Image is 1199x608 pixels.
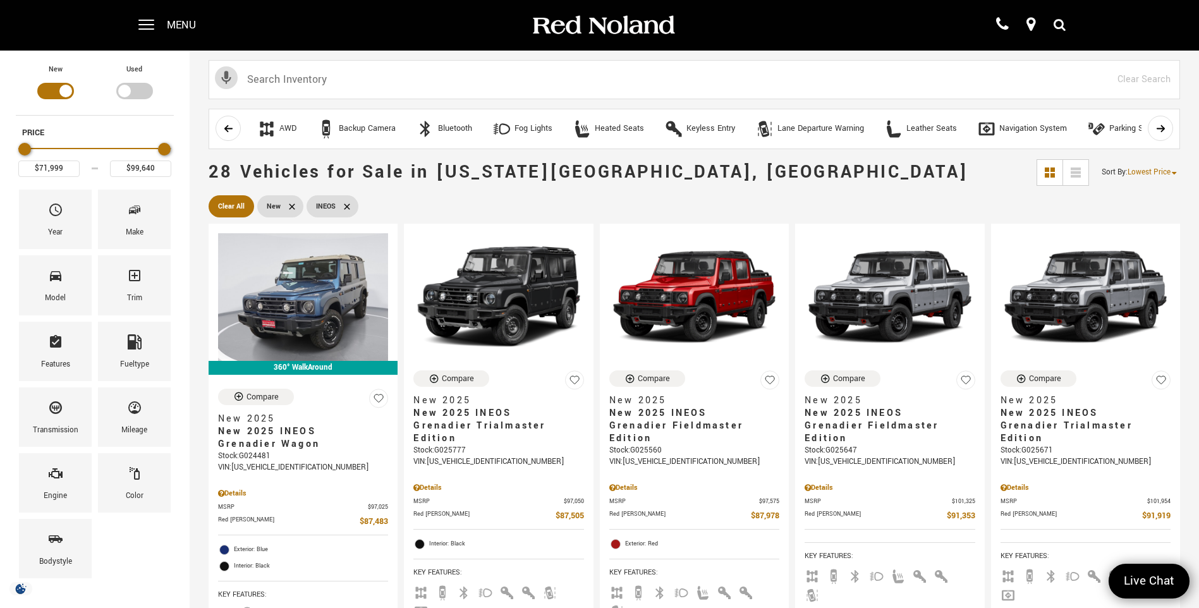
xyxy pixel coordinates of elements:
[218,389,294,405] button: Compare Vehicle
[869,570,884,580] span: Fog Lights
[98,190,171,249] div: MakeMake
[805,482,975,494] div: Pricing Details - New 2025 INEOS Grenadier Fieldmaster Edition With Navigation & 4WD
[121,423,147,437] div: Mileage
[686,123,735,135] div: Keyless Entry
[1152,370,1171,395] button: Save Vehicle
[947,509,975,523] span: $91,353
[1109,564,1190,599] a: Live Chat
[209,60,1180,99] input: Search Inventory
[435,587,450,596] span: Backup Camera
[120,358,149,372] div: Fueltype
[1001,394,1171,445] a: New 2025New 2025 INEOS Grenadier Trialmaster Edition
[127,463,142,489] span: Color
[1001,394,1161,407] span: New 2025
[126,489,143,503] div: Color
[48,397,63,423] span: Transmission
[755,119,774,138] div: Lane Departure Warning
[848,570,863,580] span: Bluetooth
[33,423,78,437] div: Transmission
[1001,445,1171,456] div: Stock : G025671
[127,331,142,358] span: Fueltype
[805,509,946,523] span: Red [PERSON_NAME]
[49,63,63,76] label: New
[1108,570,1123,580] span: Keyless Entry
[664,119,683,138] div: Keyless Entry
[1029,373,1061,384] div: Compare
[609,233,779,361] img: 2025 INEOS Grenadier Fieldmaster Edition
[368,502,388,512] span: $97,025
[409,116,479,142] button: BluetoothBluetooth
[657,116,742,142] button: Keyless EntryKeyless Entry
[16,63,174,115] div: Filter by Vehicle Type
[999,123,1067,135] div: Navigation System
[1001,497,1171,506] a: MSRP $101,954
[566,116,651,142] button: Heated SeatsHeated Seats
[126,226,143,240] div: Make
[573,119,592,138] div: Heated Seats
[1001,549,1171,563] span: Key Features :
[234,544,388,556] span: Exterior: Blue
[1001,407,1161,445] span: New 2025 INEOS Grenadier Trialmaster Edition
[48,331,63,358] span: Features
[805,589,820,599] span: Lane Warning
[609,509,779,523] a: Red [PERSON_NAME] $87,978
[805,570,820,580] span: AWD
[609,370,685,387] button: Compare Vehicle
[246,391,279,403] div: Compare
[1147,497,1171,506] span: $101,954
[317,119,336,138] div: Backup Camera
[1044,570,1059,580] span: Bluetooth
[413,370,489,387] button: Compare Vehicle
[1001,233,1171,361] img: 2025 INEOS Grenadier Trialmaster Edition
[250,116,303,142] button: AWDAWD
[413,566,583,580] span: Key Features :
[759,497,779,506] span: $97,575
[1001,482,1171,494] div: Pricing Details - New 2025 INEOS Grenadier Trialmaster Edition With Navigation & 4WD
[22,127,167,138] h5: Price
[413,394,583,445] a: New 2025New 2025 INEOS Grenadier Trialmaster Edition
[1001,497,1147,506] span: MSRP
[1001,589,1016,599] span: Navigation Sys
[738,587,753,596] span: Keyless Entry
[19,453,92,513] div: EngineEngine
[48,463,63,489] span: Engine
[609,497,759,506] span: MSRP
[906,123,957,135] div: Leather Seats
[952,497,975,506] span: $101,325
[805,394,965,407] span: New 2025
[805,407,965,445] span: New 2025 INEOS Grenadier Fieldmaster Edition
[1128,167,1171,178] span: Lowest Price
[805,394,975,445] a: New 2025New 2025 INEOS Grenadier Fieldmaster Edition
[215,66,238,89] svg: Click to toggle on voice search
[492,119,511,138] div: Fog Lights
[216,116,241,141] button: scroll left
[413,394,574,407] span: New 2025
[805,445,975,456] div: Stock : G025647
[638,373,670,384] div: Compare
[514,123,552,135] div: Fog Lights
[1001,456,1171,468] div: VIN: [US_VEHICLE_IDENTIFICATION_NUMBER]
[267,198,281,214] span: New
[6,582,35,595] section: Click to Open Cookie Consent Modal
[478,587,493,596] span: Fog Lights
[1065,570,1080,580] span: Fog Lights
[748,116,871,142] button: Lane Departure WarningLane Departure Warning
[805,233,975,361] img: 2025 INEOS Grenadier Fieldmaster Edition
[218,413,388,451] a: New 2025New 2025 INEOS Grenadier Wagon
[19,190,92,249] div: YearYear
[556,509,584,523] span: $87,505
[805,549,975,563] span: Key Features :
[339,123,396,135] div: Backup Camera
[45,291,66,305] div: Model
[218,588,388,602] span: Key Features :
[279,123,296,135] div: AWD
[934,570,949,580] span: Keyless Entry
[1022,570,1037,580] span: Backup Camera
[805,456,975,468] div: VIN: [US_VEHICLE_IDENTIFICATION_NUMBER]
[1142,509,1171,523] span: $91,919
[369,389,388,413] button: Save Vehicle
[48,199,63,226] span: Year
[218,413,379,425] span: New 2025
[413,407,574,445] span: New 2025 INEOS Grenadier Trialmaster Edition
[625,538,779,550] span: Exterior: Red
